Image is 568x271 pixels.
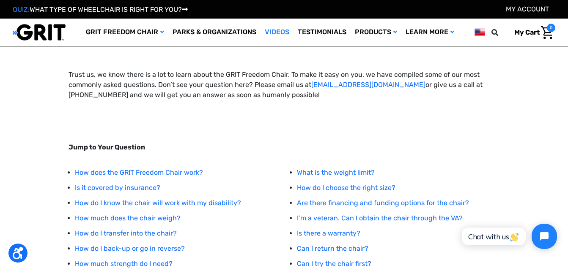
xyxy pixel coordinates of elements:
[75,199,241,207] a: How do I know the chair will work with my disability?
[75,260,173,268] a: How much strength do I need?
[351,19,401,46] a: Products
[69,143,145,151] strong: Jump to Your Question
[297,168,375,176] a: What is the weight limit?
[75,229,177,237] a: How do I transfer into the chair?
[168,19,261,46] a: Parks & Organizations
[514,28,540,36] span: My Cart
[495,24,508,41] input: Search
[401,19,458,46] a: Learn More
[506,5,549,13] a: Account
[75,168,203,176] a: How does the GRIT Freedom Chair work?
[297,184,395,192] a: How do I choose the right size?
[75,214,181,222] a: How much does the chair weigh?
[75,244,185,252] a: How do I back-up or go in reverse?
[294,19,351,46] a: Testimonials
[75,184,160,192] a: Is it covered by insurance?
[13,24,66,41] img: GRIT All-Terrain Wheelchair and Mobility Equipment
[261,19,294,46] a: Videos
[82,19,168,46] a: GRIT Freedom Chair
[311,81,425,89] a: [EMAIL_ADDRESS][DOMAIN_NAME]
[297,199,469,207] a: Are there financing and funding options for the chair?
[297,229,360,237] a: Is there a warranty?
[453,217,564,256] iframe: Tidio Chat
[13,5,30,14] span: QUIZ:
[541,26,553,39] img: Cart
[13,5,188,14] a: QUIZ:WHAT TYPE OF WHEELCHAIR IS RIGHT FOR YOU?
[297,260,371,268] a: Can I try the chair first?
[508,24,555,41] a: Cart with 0 items
[297,244,368,252] a: Can I return the chair?
[69,70,499,100] p: Trust us, we know there is a lot to learn about the GRIT Freedom Chair. To make it easy on you, w...
[547,24,555,32] span: 0
[475,27,485,38] img: us.png
[297,214,463,222] a: I’m a veteran. Can I obtain the chair through the VA?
